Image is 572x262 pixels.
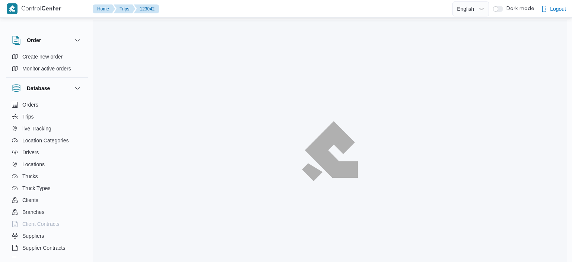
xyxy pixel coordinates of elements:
button: Trips [9,111,85,123]
h3: Order [27,36,41,45]
span: Drivers [22,148,39,157]
button: Drivers [9,146,85,158]
span: Trips [22,112,34,121]
button: Suppliers [9,230,85,242]
button: Home [93,4,115,13]
button: live Tracking [9,123,85,135]
button: Locations [9,158,85,170]
button: Location Categories [9,135,85,146]
button: Supplier Contracts [9,242,85,254]
span: Supplier Contracts [22,243,65,252]
b: Center [41,6,61,12]
span: Clients [22,196,38,205]
span: Locations [22,160,45,169]
div: Order [6,51,88,78]
span: Logout [550,4,566,13]
img: ILLA Logo [306,126,354,177]
span: Monitor active orders [22,64,71,73]
button: Create new order [9,51,85,63]
span: Create new order [22,52,63,61]
button: Trips [114,4,135,13]
span: Branches [22,208,44,217]
span: Truck Types [22,184,50,193]
span: Client Contracts [22,220,60,228]
span: Location Categories [22,136,69,145]
span: Suppliers [22,231,44,240]
span: Dark mode [503,6,534,12]
button: Branches [9,206,85,218]
button: Client Contracts [9,218,85,230]
button: Trucks [9,170,85,182]
div: Database [6,99,88,260]
img: X8yXhbKr1z7QwAAAABJRU5ErkJggg== [7,3,18,14]
button: Database [12,84,82,93]
h3: Database [27,84,50,93]
button: Logout [538,1,569,16]
button: Monitor active orders [9,63,85,75]
button: Truck Types [9,182,85,194]
button: 123042 [134,4,159,13]
span: Trucks [22,172,38,181]
span: live Tracking [22,124,51,133]
button: Clients [9,194,85,206]
button: Orders [9,99,85,111]
button: Order [12,36,82,45]
span: Orders [22,100,38,109]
